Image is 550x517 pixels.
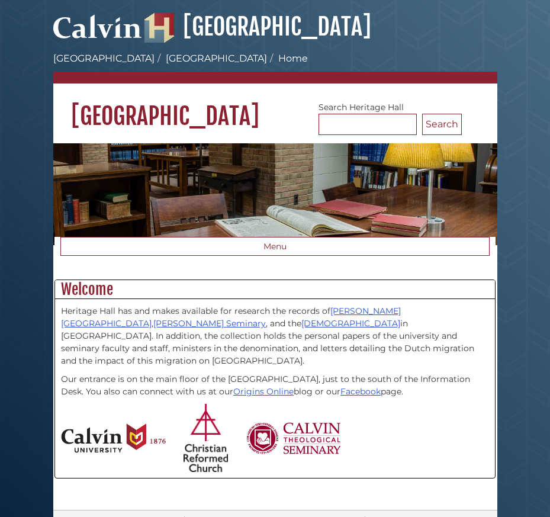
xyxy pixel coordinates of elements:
a: [GEOGRAPHIC_DATA] [166,53,267,64]
a: [GEOGRAPHIC_DATA] [53,53,155,64]
img: Hekman Library Logo [144,13,174,43]
li: Home [267,52,308,66]
img: Calvin Theological Seminary [246,422,342,454]
p: Our entrance is on the main floor of the [GEOGRAPHIC_DATA], just to the south of the Information ... [61,373,489,398]
a: Facebook [340,386,381,397]
a: Origins Online [233,386,294,397]
h1: [GEOGRAPHIC_DATA] [53,84,497,131]
img: Calvin [53,9,142,43]
img: Calvin University [61,423,166,453]
a: [DEMOGRAPHIC_DATA] [301,318,400,329]
a: Calvin University [53,27,142,38]
a: [GEOGRAPHIC_DATA] [144,12,371,41]
a: [PERSON_NAME] Seminary [153,318,266,329]
nav: breadcrumb [53,52,497,84]
h2: Welcome [55,280,495,299]
button: Search [422,114,462,135]
button: Menu [60,237,490,256]
p: Heritage Hall has and makes available for research the records of , , and the in [GEOGRAPHIC_DATA... [61,305,489,367]
img: Christian Reformed Church [184,404,228,472]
